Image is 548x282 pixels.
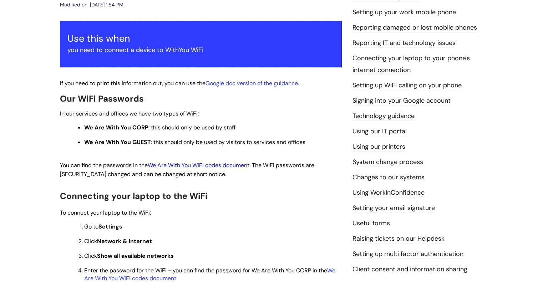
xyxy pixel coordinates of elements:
[352,173,425,182] a: Changes to our systems
[352,219,390,228] a: Useful forms
[352,54,470,75] a: Connecting your laptop to your phone's internet connection
[97,252,174,260] strong: Show all available networks
[84,267,335,282] a: We Are With You WiFi codes document
[352,96,451,106] a: Signing into your Google account
[60,80,299,87] span: If you need to print this information out, you can use the .
[352,142,405,152] a: Using our printers
[352,250,463,259] a: Setting up multi factor authentication
[352,265,467,274] a: Client consent and information sharing
[60,190,208,201] span: Connecting your laptop to the WiFi
[352,23,477,32] a: Reporting damaged or lost mobile phones
[84,124,148,131] strong: We Are With You CORP
[352,81,462,90] a: Setting up WiFi calling on your phone
[84,124,235,131] span: : this should only be used by staff
[205,80,298,87] a: Google doc version of the guidance
[352,158,423,167] a: System change process
[352,234,445,243] a: Raising tickets on our Helpdesk
[67,33,334,44] h3: Use this when
[60,161,314,178] span: You can find the passwords in the . The WiFi passwords are [SECURITY_DATA] changed and can be cha...
[352,8,456,17] a: Setting up your work mobile phone
[60,110,199,117] span: In our services and offices we have two types of WiFi:
[352,112,415,121] a: Technology guidance
[97,237,152,245] strong: Network & Internet
[352,39,456,48] a: Reporting IT and technology issues
[98,223,122,230] strong: Settings
[67,44,334,56] p: you need to connect a device to WithYou WiFi
[84,252,174,260] span: Click
[352,127,407,136] a: Using our IT portal
[84,267,335,282] span: Enter the password for the WiFi - you can find the password for We Are With You CORP in the
[84,237,152,245] span: Click
[352,188,425,198] a: Using WorkInConfidence
[148,161,249,169] a: We Are With You WiFi codes document
[84,138,151,146] strong: We Are With You GUEST
[60,93,144,104] span: Our WiFi Passwords
[84,223,122,230] span: Go to
[84,138,305,146] span: : this should only be used by visitors to services and offices
[60,209,151,216] span: To connect your laptop to the WiFi:
[352,204,435,213] a: Setting your email signature
[60,0,123,9] div: Modified on: [DATE] 1:54 PM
